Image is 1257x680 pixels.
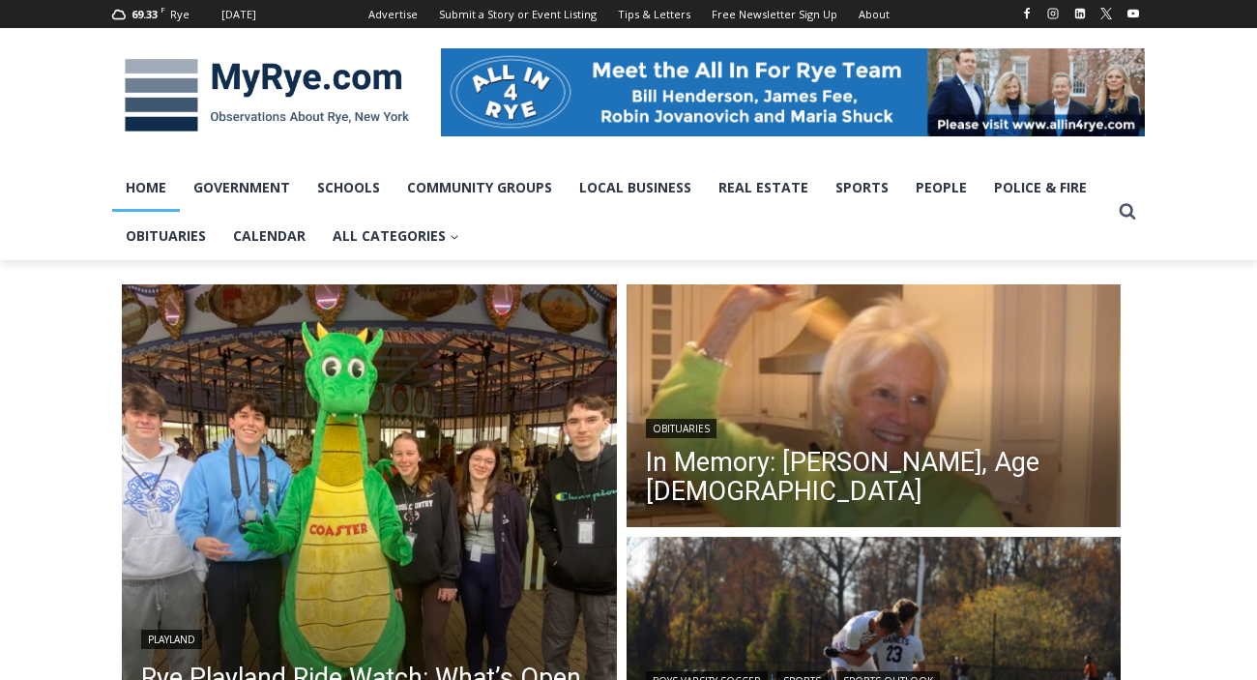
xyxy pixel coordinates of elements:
[170,6,190,23] div: Rye
[180,163,304,212] a: Government
[112,163,1110,261] nav: Primary Navigation
[221,6,256,23] div: [DATE]
[394,163,566,212] a: Community Groups
[646,448,1102,506] a: In Memory: [PERSON_NAME], Age [DEMOGRAPHIC_DATA]
[112,45,422,146] img: MyRye.com
[141,630,202,649] a: Playland
[1068,2,1092,25] a: Linkedin
[1110,194,1145,229] button: View Search Form
[132,7,158,21] span: 69.33
[627,284,1122,532] a: Read More In Memory: Barbara de Frondeville, Age 88
[902,163,980,212] a: People
[646,419,716,438] a: Obituaries
[112,163,180,212] a: Home
[1015,2,1038,25] a: Facebook
[112,212,219,260] a: Obituaries
[161,4,165,15] span: F
[304,163,394,212] a: Schools
[566,163,705,212] a: Local Business
[333,225,459,247] span: All Categories
[705,163,822,212] a: Real Estate
[980,163,1100,212] a: Police & Fire
[1041,2,1065,25] a: Instagram
[441,48,1145,135] img: All in for Rye
[1095,2,1118,25] a: X
[319,212,473,260] a: All Categories
[1122,2,1145,25] a: YouTube
[219,212,319,260] a: Calendar
[627,284,1122,532] img: Obituary - Barbara defrondeville
[822,163,902,212] a: Sports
